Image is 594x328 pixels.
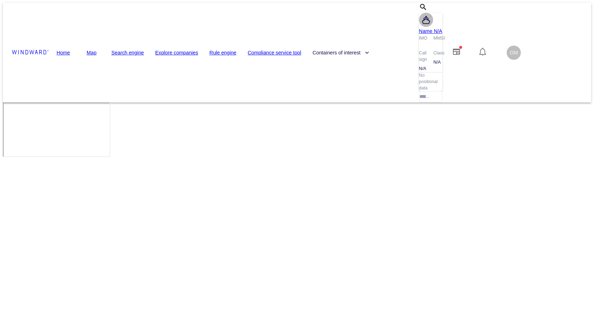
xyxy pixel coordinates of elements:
a: Search engine [111,48,144,57]
button: Containers of interest [310,46,372,59]
p: IMO [419,35,427,42]
div: N/A [419,66,428,72]
iframe: Chat [564,296,589,323]
div: N/A [433,59,442,66]
a: Explore companies [155,48,198,57]
button: OM [506,45,522,61]
a: Compliance service tool [248,48,301,57]
button: Explore companies [152,46,201,59]
p: No positional data [419,72,442,92]
span: OM [510,50,518,55]
button: Map [80,46,103,59]
button: Home [52,46,75,59]
button: Search engine [109,46,147,59]
button: Rule engine [206,46,239,59]
div: Notification center [478,47,487,58]
a: Name N/A [419,27,442,35]
p: Class [433,50,444,57]
span: Containers of interest [313,48,369,57]
p: Call sign [419,50,428,63]
button: Compliance service tool [245,46,304,59]
a: Home [57,48,70,57]
a: Rule engine [209,48,236,57]
p: MMSI [433,35,445,42]
a: Map [87,48,97,57]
